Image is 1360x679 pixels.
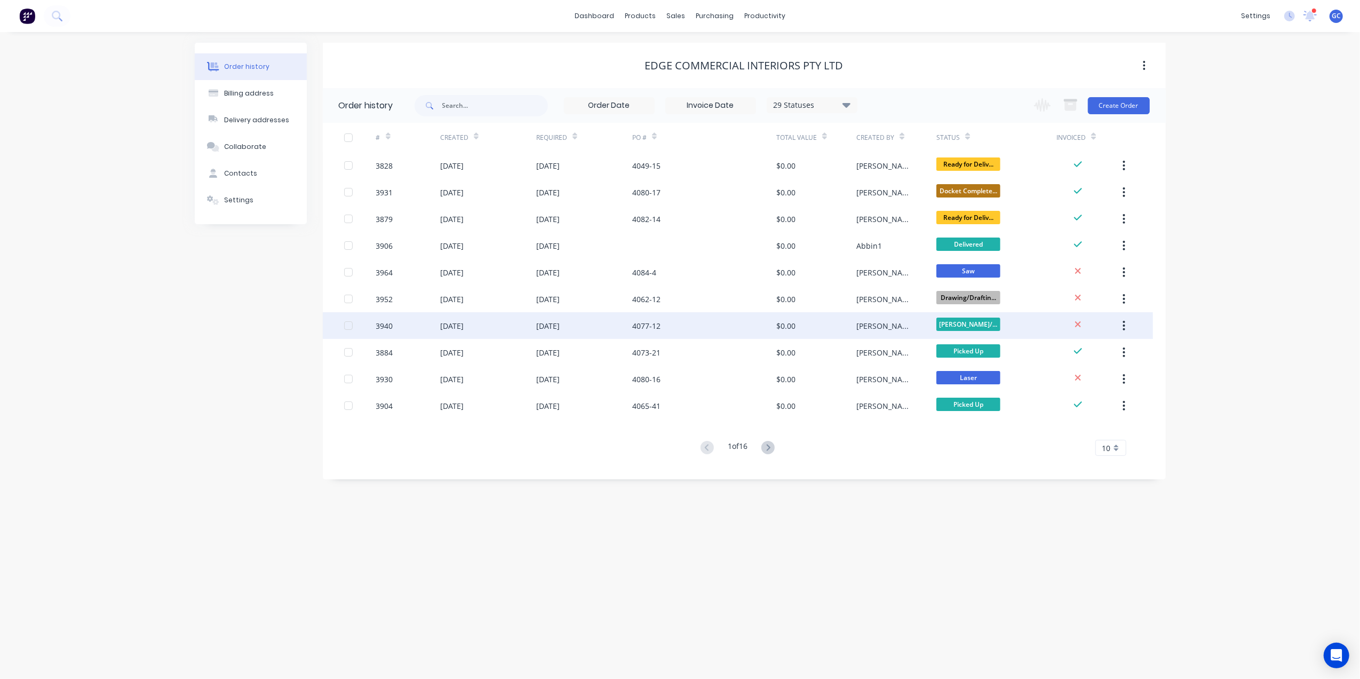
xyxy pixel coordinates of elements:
[632,374,661,385] div: 4080-16
[936,211,1000,224] span: Ready for Deliv...
[1056,123,1120,152] div: Invoiced
[376,133,380,143] div: #
[936,157,1000,171] span: Ready for Deliv...
[440,214,464,225] div: [DATE]
[645,59,844,72] div: Edge Commercial Interiors Pty Ltd
[195,187,307,214] button: Settings
[936,318,1000,331] span: [PERSON_NAME]/Glueing/...
[619,8,661,24] div: products
[195,53,307,80] button: Order history
[569,8,619,24] a: dashboard
[339,99,393,112] div: Order history
[536,400,560,412] div: [DATE]
[936,133,960,143] div: Status
[376,294,393,305] div: 3952
[440,374,464,385] div: [DATE]
[1332,11,1341,21] span: GC
[440,160,464,171] div: [DATE]
[856,294,915,305] div: [PERSON_NAME]
[776,240,796,251] div: $0.00
[856,240,882,251] div: Abbin1
[856,133,894,143] div: Created By
[936,123,1056,152] div: Status
[195,107,307,133] button: Delivery addresses
[632,123,776,152] div: PO #
[376,400,393,412] div: 3904
[376,240,393,251] div: 3906
[195,80,307,107] button: Billing address
[776,214,796,225] div: $0.00
[536,347,560,358] div: [DATE]
[936,184,1000,198] span: Docket Complete...
[936,238,1000,251] span: Delivered
[632,400,661,412] div: 4065-41
[442,95,548,116] input: Search...
[376,160,393,171] div: 3828
[632,160,661,171] div: 4049-15
[536,160,560,171] div: [DATE]
[440,320,464,331] div: [DATE]
[195,160,307,187] button: Contacts
[856,160,915,171] div: [PERSON_NAME]
[376,320,393,331] div: 3940
[856,320,915,331] div: [PERSON_NAME]
[856,123,936,152] div: Created By
[440,123,536,152] div: Created
[224,169,257,178] div: Contacts
[440,347,464,358] div: [DATE]
[776,187,796,198] div: $0.00
[936,264,1000,278] span: Saw
[224,62,269,72] div: Order history
[1102,443,1111,454] span: 10
[936,291,1000,304] span: Drawing/Draftin...
[1088,97,1150,114] button: Create Order
[1056,133,1086,143] div: Invoiced
[536,374,560,385] div: [DATE]
[856,347,915,358] div: [PERSON_NAME]
[564,98,654,114] input: Order Date
[376,214,393,225] div: 3879
[1236,8,1276,24] div: settings
[856,214,915,225] div: [PERSON_NAME]
[376,347,393,358] div: 3884
[776,123,856,152] div: Total Value
[632,294,661,305] div: 4062-12
[224,115,289,125] div: Delivery addresses
[376,123,440,152] div: #
[632,347,661,358] div: 4073-21
[536,214,560,225] div: [DATE]
[536,320,560,331] div: [DATE]
[536,123,632,152] div: Required
[224,89,274,98] div: Billing address
[1324,643,1349,668] div: Open Intercom Messenger
[936,344,1000,358] span: Picked Up
[728,440,747,456] div: 1 of 16
[440,294,464,305] div: [DATE]
[376,267,393,278] div: 3964
[776,294,796,305] div: $0.00
[936,398,1000,411] span: Picked Up
[536,267,560,278] div: [DATE]
[739,8,791,24] div: productivity
[440,187,464,198] div: [DATE]
[536,240,560,251] div: [DATE]
[856,374,915,385] div: [PERSON_NAME]
[856,400,915,412] div: [PERSON_NAME]
[440,133,468,143] div: Created
[376,374,393,385] div: 3930
[632,214,661,225] div: 4082-14
[376,187,393,198] div: 3931
[19,8,35,24] img: Factory
[536,294,560,305] div: [DATE]
[440,267,464,278] div: [DATE]
[776,160,796,171] div: $0.00
[856,187,915,198] div: [PERSON_NAME]
[856,267,915,278] div: [PERSON_NAME]
[776,320,796,331] div: $0.00
[224,142,266,152] div: Collaborate
[776,400,796,412] div: $0.00
[632,133,647,143] div: PO #
[536,187,560,198] div: [DATE]
[690,8,739,24] div: purchasing
[666,98,755,114] input: Invoice Date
